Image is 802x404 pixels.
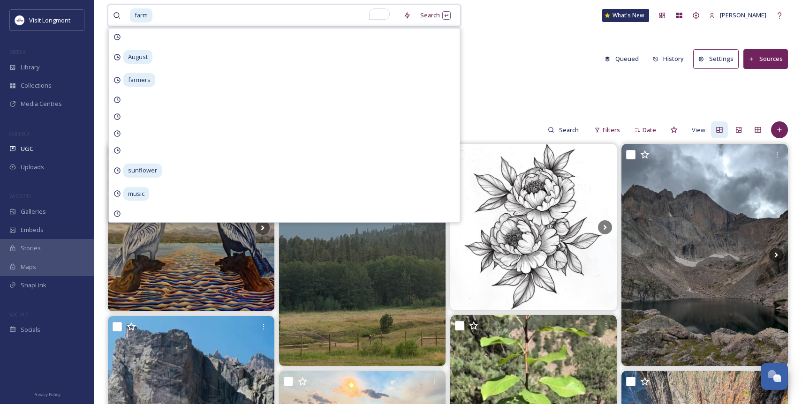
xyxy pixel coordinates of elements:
[21,99,62,108] span: Media Centres
[130,8,152,22] span: farm
[554,120,585,139] input: Search
[21,163,44,172] span: Uploads
[21,207,46,216] span: Galleries
[123,164,162,177] span: sunflower
[693,49,739,68] button: Settings
[108,126,135,135] span: 3.6k posts
[704,6,771,24] a: [PERSON_NAME]
[21,244,41,253] span: Stories
[603,126,620,135] span: Filters
[602,9,649,22] a: What's New
[648,50,689,68] button: History
[108,144,274,311] img: Dos Anhingas. Oil #anhinga #instaartwork #contemporarypaintings #contemporaryart #longspeak #lake...
[123,73,155,87] span: farmers
[29,16,70,24] span: Visit Longmont
[123,187,149,201] span: music
[279,144,446,366] img: 8/13/25 @ 5:47pm . . . . . #godscreation #longspeak #mountainview #rockymountains #smokeyskies #e...
[123,50,152,64] span: August
[33,391,61,397] span: Privacy Policy
[621,144,788,366] img: Thankful for some great clients and great days out on my favorite crag! 💎🧗‍♂️. Being able to watc...
[693,49,743,68] a: Settings
[9,311,28,318] span: SOCIALS
[600,50,643,68] button: Queued
[15,15,24,25] img: longmont.jpg
[21,262,36,271] span: Maps
[33,388,61,399] a: Privacy Policy
[9,130,30,137] span: COLLECT
[720,11,766,19] span: [PERSON_NAME]
[648,50,694,68] a: History
[600,50,648,68] a: Queued
[450,144,617,310] img: Some $100 floral designs up for grabs 🪷🌹🌸 . . . . . . . . . . #coloradoartist #coloradotattooarti...
[21,81,52,90] span: Collections
[761,363,788,390] button: Open Chat
[21,63,39,72] span: Library
[21,281,46,290] span: SnapLink
[9,193,31,200] span: WIDGETS
[743,49,788,68] button: Sources
[9,48,26,55] span: MEDIA
[153,5,399,26] input: To enrich screen reader interactions, please activate Accessibility in Grammarly extension settings
[643,126,656,135] span: Date
[21,325,40,334] span: Socials
[416,6,455,24] div: Search
[692,126,707,135] span: View:
[21,225,44,234] span: Embeds
[21,144,33,153] span: UGC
